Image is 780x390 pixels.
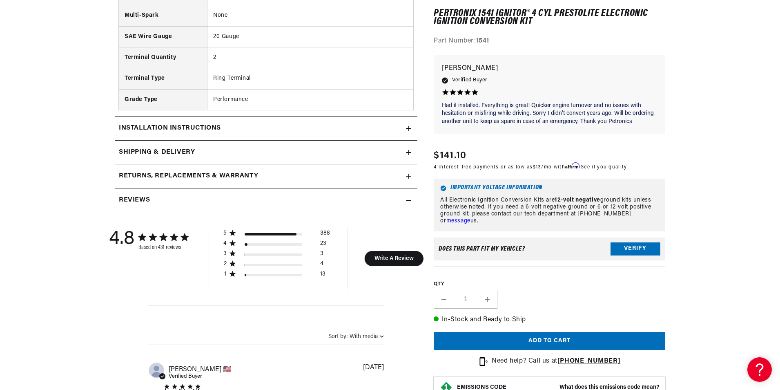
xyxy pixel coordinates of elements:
[320,260,323,271] div: 4
[434,332,665,350] button: Add to cart
[557,358,620,365] a: [PHONE_NUMBER]
[223,230,227,237] div: 5
[207,26,413,47] td: 20 Gauge
[434,163,627,171] p: 4 interest-free payments or as low as /mo with .
[223,230,330,240] div: 5 star by 388 reviews
[434,281,665,288] label: QTY
[119,123,221,134] h2: Installation instructions
[223,240,330,250] div: 4 star by 23 reviews
[328,334,348,340] span: Sort by:
[207,5,413,26] td: None
[364,251,423,266] button: Write A Review
[119,89,207,110] th: Grade Type
[119,5,207,26] th: Multi-Spark
[434,315,665,326] p: In-Stock and Ready to Ship
[452,76,487,85] span: Verified Buyer
[492,356,620,367] p: Need help? Call us at
[223,250,330,260] div: 3 star by 3 reviews
[223,260,227,268] div: 2
[119,47,207,68] th: Terminal Quantity
[223,240,227,247] div: 4
[223,271,330,281] div: 1 star by 13 reviews
[611,242,660,256] button: Verify
[328,334,384,340] button: Sort by:With media
[115,141,417,164] summary: Shipping & Delivery
[434,148,466,163] span: $141.10
[115,117,417,140] summary: Installation instructions
[223,271,227,278] div: 1
[169,365,231,373] span: roy l.
[207,68,413,89] td: Ring Terminal
[320,250,323,260] div: 3
[434,36,665,47] div: Part Number:
[476,38,489,45] strong: 1541
[440,186,659,192] h6: Important Voltage Information
[439,246,525,252] div: Does This part fit My vehicle?
[446,218,470,224] a: message
[109,229,134,251] div: 4.8
[320,240,326,250] div: 23
[119,195,150,206] h2: Reviews
[119,171,258,182] h2: Returns, Replacements & Warranty
[165,384,200,389] div: 5 star rating out of 5 stars
[169,374,202,379] span: Verified Buyer
[442,63,657,74] p: [PERSON_NAME]
[223,260,330,271] div: 2 star by 4 reviews
[581,165,627,170] a: See if you qualify - Learn more about Affirm Financing (opens in modal)
[119,68,207,89] th: Terminal Type
[533,165,542,170] span: $13
[207,47,413,68] td: 2
[320,271,325,281] div: 13
[207,89,413,110] td: Performance
[555,197,600,204] strong: 12-volt negative
[442,102,657,126] p: Had it installed. Everything is great! Quicker engine turnover and no issues with hesitation or m...
[320,230,330,240] div: 388
[363,364,384,371] div: [DATE]
[223,250,227,258] div: 3
[115,164,417,188] summary: Returns, Replacements & Warranty
[350,334,378,340] div: With media
[434,9,665,26] h1: PerTronix 1541 Ignitor® 4 cyl Prestolite Electronic Ignition Conversion Kit
[119,147,195,158] h2: Shipping & Delivery
[440,197,659,225] p: All Electronic Ignition Conversion Kits are ground kits unless otherwise noted. If you need a 6-v...
[565,163,579,169] span: Affirm
[115,188,417,212] summary: Reviews
[138,244,188,251] div: Based on 431 reviews
[119,26,207,47] th: SAE Wire Gauge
